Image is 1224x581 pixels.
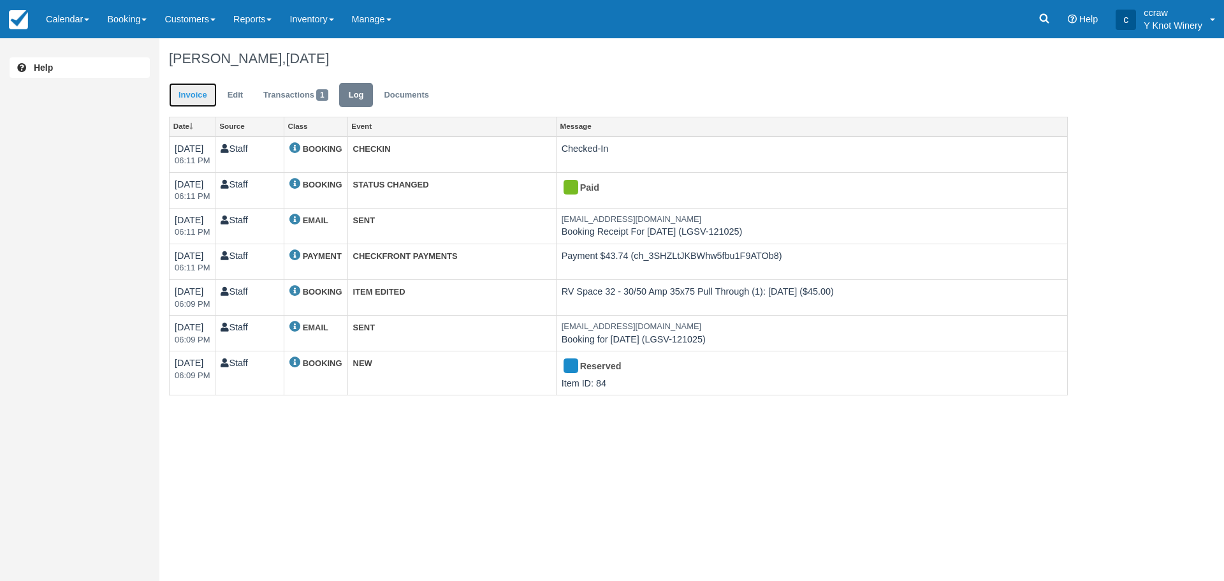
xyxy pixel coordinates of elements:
[353,287,405,297] strong: ITEM EDITED
[1144,19,1202,32] p: Y Knot Winery
[353,251,458,261] strong: CHECKFRONT PAYMENTS
[1144,6,1202,19] p: ccraw
[556,351,1067,395] td: Item ID: 84
[170,117,215,135] a: Date
[303,358,342,368] strong: BOOKING
[562,321,1062,333] em: [EMAIL_ADDRESS][DOMAIN_NAME]
[34,63,53,73] b: Help
[215,136,284,173] td: Staff
[175,298,210,311] em: 2025-10-12 18:09:57-0600
[303,323,328,332] strong: EMAIL
[9,10,28,29] img: checkfront-main-nav-mini-logo.png
[284,117,347,135] a: Class
[170,351,215,395] td: [DATE]
[215,208,284,244] td: Staff
[353,323,375,332] strong: SENT
[215,351,284,395] td: Staff
[215,279,284,315] td: Staff
[1068,15,1077,24] i: Help
[374,83,439,108] a: Documents
[170,136,215,173] td: [DATE]
[175,191,210,203] em: 2025-10-12 18:11:04-0600
[556,279,1067,315] td: RV Space 32 - 30/50 Amp 35x75 Pull Through (1): [DATE] ($45.00)
[316,89,328,101] span: 1
[556,316,1067,351] td: Booking for [DATE] (LGSV-121025)
[286,50,329,66] span: [DATE]
[353,358,372,368] strong: NEW
[175,370,210,382] em: 2025-10-12 18:09:16-0600
[215,117,283,135] a: Source
[562,214,1062,226] em: [EMAIL_ADDRESS][DOMAIN_NAME]
[1079,14,1098,24] span: Help
[170,316,215,351] td: [DATE]
[170,208,215,244] td: [DATE]
[353,180,429,189] strong: STATUS CHANGED
[215,244,284,279] td: Staff
[215,172,284,208] td: Staff
[215,316,284,351] td: Staff
[556,136,1067,173] td: Checked-In
[556,208,1067,244] td: Booking Receipt For [DATE] (LGSV-121025)
[303,180,342,189] strong: BOOKING
[169,51,1068,66] h1: [PERSON_NAME],
[562,178,1051,198] div: Paid
[339,83,374,108] a: Log
[175,334,210,346] em: 2025-10-12 18:09:17-0600
[170,279,215,315] td: [DATE]
[169,83,217,108] a: Invoice
[170,244,215,279] td: [DATE]
[348,117,556,135] a: Event
[303,251,342,261] strong: PAYMENT
[170,172,215,208] td: [DATE]
[1116,10,1136,30] div: c
[556,244,1067,279] td: Payment $43.74 (ch_3SHZLtJKBWhw5fbu1F9ATOb8)
[303,287,342,297] strong: BOOKING
[353,216,375,225] strong: SENT
[303,216,328,225] strong: EMAIL
[175,226,210,239] em: 2025-10-12 18:11:04-0600
[562,357,1051,377] div: Reserved
[353,144,391,154] strong: CHECKIN
[254,83,338,108] a: Transactions1
[218,83,252,108] a: Edit
[10,57,150,78] a: Help
[175,155,210,167] em: 2025-10-12 18:11:07-0600
[175,262,210,274] em: 2025-10-12 18:11:04-0600
[303,144,342,154] strong: BOOKING
[557,117,1067,135] a: Message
